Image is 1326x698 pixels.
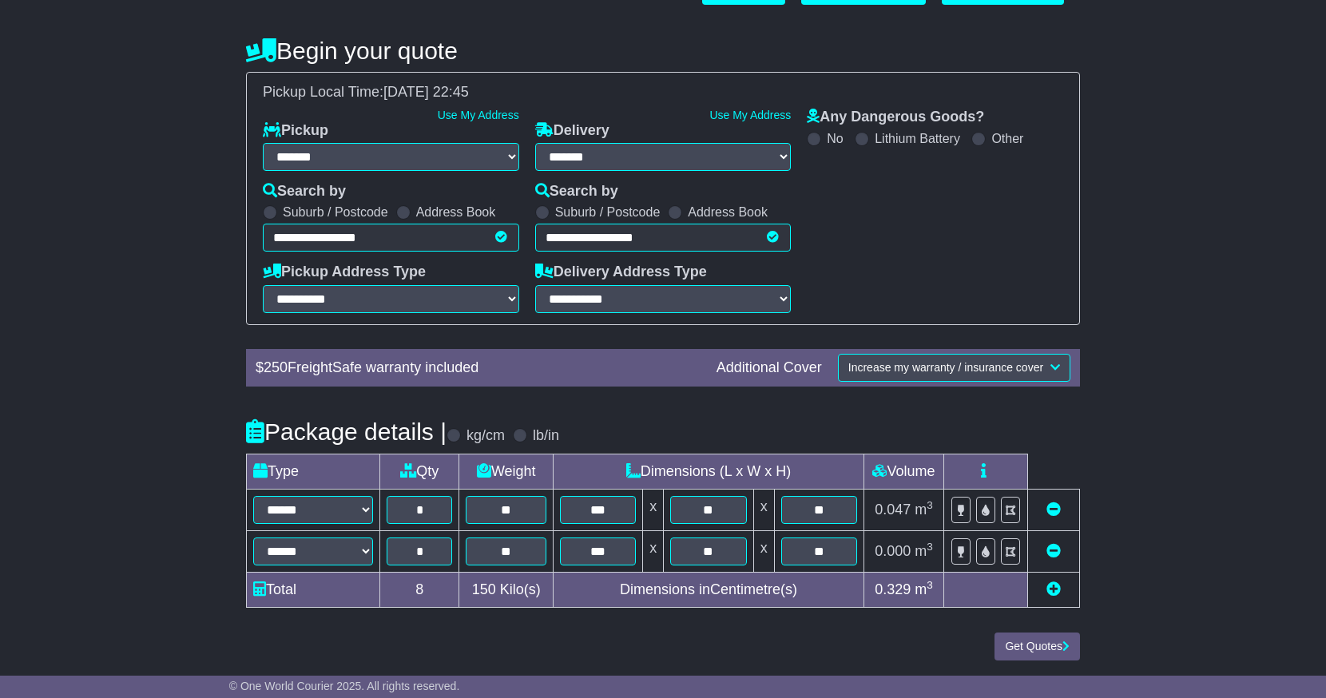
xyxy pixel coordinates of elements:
[875,581,911,597] span: 0.329
[991,131,1023,146] label: Other
[535,122,609,140] label: Delivery
[533,427,559,445] label: lb/in
[915,502,933,518] span: m
[927,499,933,511] sup: 3
[380,572,459,607] td: 8
[807,109,984,126] label: Any Dangerous Goods?
[927,579,933,591] sup: 3
[535,183,618,200] label: Search by
[643,489,664,530] td: x
[263,122,328,140] label: Pickup
[459,572,554,607] td: Kilo(s)
[248,359,709,377] div: $ FreightSafe warranty included
[459,454,554,489] td: Weight
[1046,502,1061,518] a: Remove this item
[263,183,346,200] label: Search by
[753,530,774,572] td: x
[1046,543,1061,559] a: Remove this item
[246,38,1080,64] h4: Begin your quote
[875,502,911,518] span: 0.047
[472,581,496,597] span: 150
[927,541,933,553] sup: 3
[383,84,469,100] span: [DATE] 22:45
[915,543,933,559] span: m
[709,109,791,121] a: Use My Address
[554,454,864,489] td: Dimensions (L x W x H)
[263,264,426,281] label: Pickup Address Type
[229,680,460,692] span: © One World Courier 2025. All rights reserved.
[555,204,661,220] label: Suburb / Postcode
[535,264,707,281] label: Delivery Address Type
[416,204,496,220] label: Address Book
[380,454,459,489] td: Qty
[875,131,960,146] label: Lithium Battery
[283,204,388,220] label: Suburb / Postcode
[247,454,380,489] td: Type
[827,131,843,146] label: No
[688,204,768,220] label: Address Book
[466,427,505,445] label: kg/cm
[994,633,1080,660] button: Get Quotes
[709,359,830,377] div: Additional Cover
[264,359,288,375] span: 250
[246,418,447,445] h4: Package details |
[838,354,1070,382] button: Increase my warranty / insurance cover
[247,572,380,607] td: Total
[848,361,1043,374] span: Increase my warranty / insurance cover
[438,109,519,121] a: Use My Address
[875,543,911,559] span: 0.000
[915,581,933,597] span: m
[255,84,1071,101] div: Pickup Local Time:
[554,572,864,607] td: Dimensions in Centimetre(s)
[1046,581,1061,597] a: Add new item
[863,454,943,489] td: Volume
[643,530,664,572] td: x
[753,489,774,530] td: x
